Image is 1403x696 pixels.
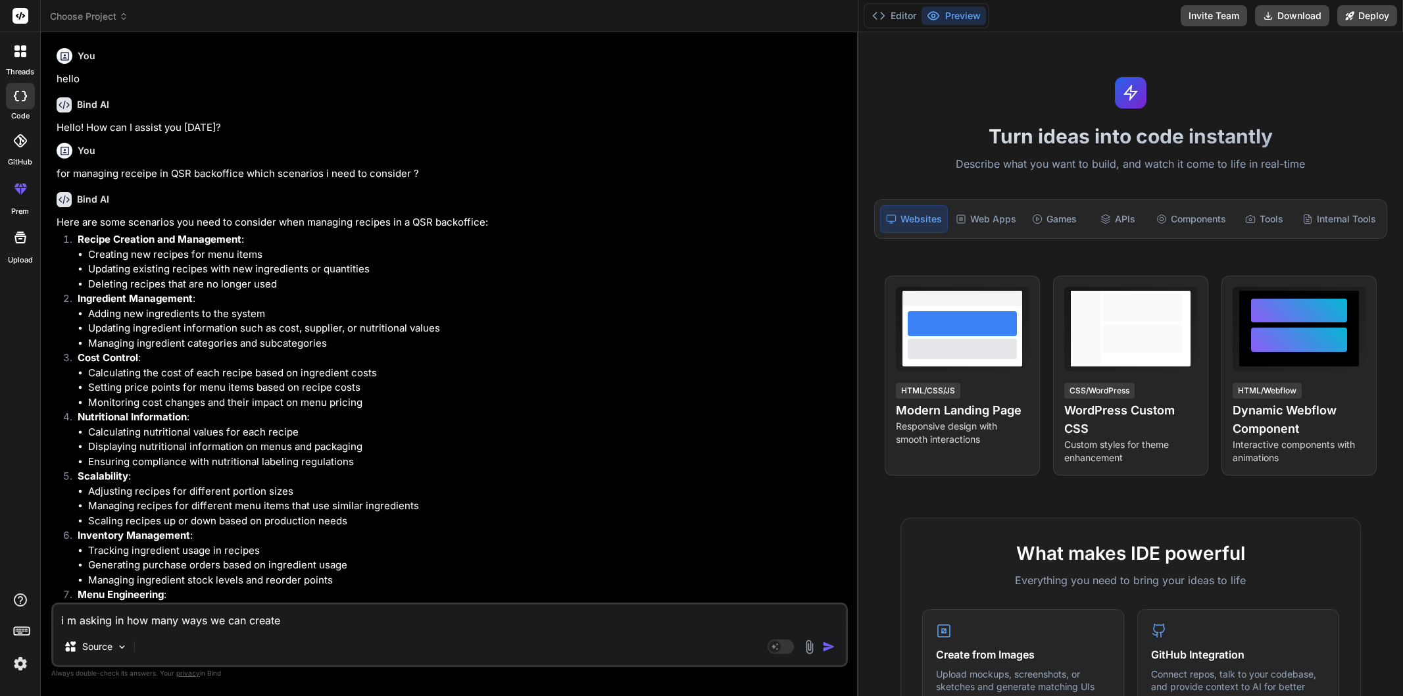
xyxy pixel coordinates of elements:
label: GitHub [8,157,32,168]
strong: Inventory Management [78,529,190,541]
div: Web Apps [950,205,1021,233]
li: Creating new recipes for menu items [88,247,845,262]
p: Source [82,640,112,653]
div: APIs [1087,205,1148,233]
p: Responsive design with smooth interactions [896,420,1029,446]
button: Deploy [1337,5,1397,26]
div: HTML/Webflow [1233,383,1302,399]
h6: You [78,144,95,157]
h6: Bind AI [77,98,109,111]
label: threads [6,66,34,78]
li: Ensuring compliance with nutritional labeling regulations [88,455,845,470]
p: : [78,410,845,425]
h4: Dynamic Webflow Component [1233,401,1366,438]
img: icon [822,640,835,653]
h4: WordPress Custom CSS [1064,401,1197,438]
h6: You [78,49,95,62]
li: Managing recipes for different menu items that use similar ingredients [88,499,845,514]
li: Tracking ingredient usage in recipes [88,543,845,559]
img: attachment [802,639,817,655]
div: HTML/CSS/JS [896,383,960,399]
p: : [78,587,845,603]
strong: Menu Engineering [78,588,164,601]
h4: Create from Images [936,647,1110,662]
button: Editor [867,7,922,25]
li: Deleting recipes that are no longer used [88,277,845,292]
button: Preview [922,7,986,25]
button: Invite Team [1181,5,1247,26]
p: Here are some scenarios you need to consider when managing recipes in a QSR backoffice: [57,215,845,230]
p: : [78,232,845,247]
p: : [78,469,845,484]
h2: What makes IDE powerful [922,539,1339,567]
li: Updating ingredient information such as cost, supplier, or nutritional values [88,321,845,336]
li: Monitoring cost changes and their impact on menu pricing [88,395,845,410]
p: : [78,351,845,366]
li: Managing ingredient categories and subcategories [88,336,845,351]
div: Components [1151,205,1231,233]
textarea: i m asking in how many ways we can create [53,605,846,628]
li: Generating purchase orders based on ingredient usage [88,558,845,573]
p: Custom styles for theme enhancement [1064,438,1197,464]
li: Calculating the cost of each recipe based on ingredient costs [88,366,845,381]
h4: GitHub Integration [1151,647,1325,662]
p: Hello! How can I assist you [DATE]? [57,120,845,136]
p: : [78,291,845,307]
li: Calculating nutritional values for each recipe [88,425,845,440]
li: Scaling recipes up or down based on production needs [88,514,845,529]
strong: Scalability [78,470,128,482]
div: Games [1024,205,1085,233]
li: Updating existing recipes with new ingredients or quantities [88,262,845,277]
div: Internal Tools [1297,205,1381,233]
li: Setting price points for menu items based on recipe costs [88,380,845,395]
img: settings [9,653,32,675]
label: code [11,111,30,122]
li: Adding new ingredients to the system [88,307,845,322]
li: Adjusting recipes for different portion sizes [88,484,845,499]
p: for managing receipe in QSR backoffice which scenarios i need to consider ? [57,166,845,182]
strong: Cost Control [78,351,138,364]
li: Displaying nutritional information on menus and packaging [88,439,845,455]
li: Managing ingredient stock levels and reorder points [88,573,845,588]
span: Choose Project [50,10,128,23]
div: CSS/WordPress [1064,383,1135,399]
h6: Bind AI [77,193,109,206]
strong: Recipe Creation and Management [78,233,241,245]
label: Upload [8,255,33,266]
p: : [78,528,845,543]
strong: Nutritional Information [78,410,187,423]
strong: Ingredient Management [78,292,193,305]
span: privacy [176,669,200,677]
label: prem [11,206,29,217]
h1: Turn ideas into code instantly [866,124,1395,148]
p: Everything you need to bring your ideas to life [922,572,1339,588]
p: Always double-check its answers. Your in Bind [51,667,848,680]
p: Interactive components with animations [1233,438,1366,464]
p: Describe what you want to build, and watch it come to life in real-time [866,156,1395,173]
div: Tools [1234,205,1294,233]
div: Websites [880,205,948,233]
img: Pick Models [116,641,128,653]
p: hello [57,72,845,87]
h4: Modern Landing Page [896,401,1029,420]
button: Download [1255,5,1329,26]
